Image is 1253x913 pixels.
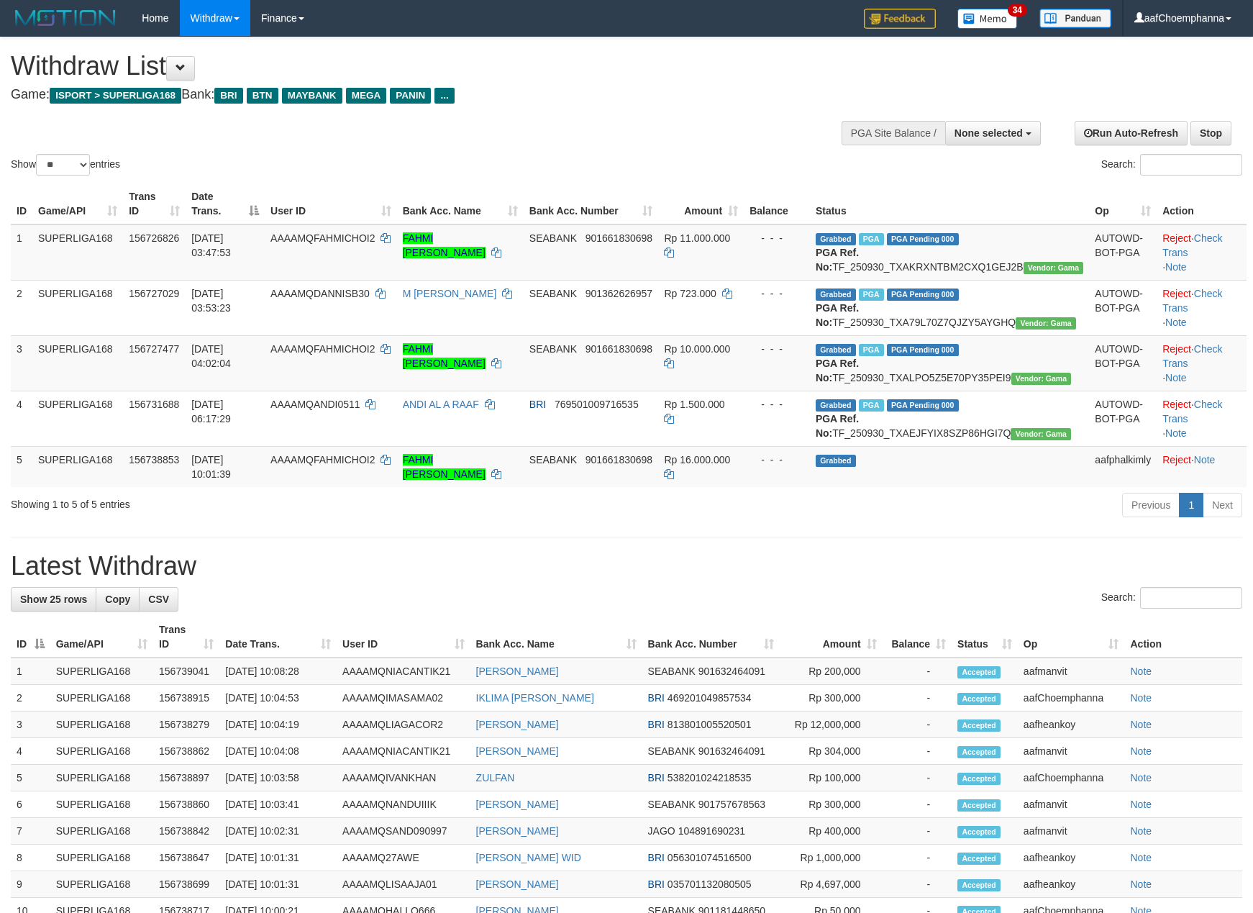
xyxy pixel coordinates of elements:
[50,765,153,791] td: SUPERLIGA168
[129,288,179,299] span: 156727029
[397,183,524,224] th: Bank Acc. Name: activate to sort column ascending
[32,224,123,281] td: SUPERLIGA168
[1024,262,1084,274] span: Vendor URL: https://trx31.1velocity.biz
[1089,224,1157,281] td: AUTOWD-BOT-PGA
[11,391,32,446] td: 4
[191,343,231,369] span: [DATE] 04:02:04
[1130,852,1152,863] a: Note
[883,658,952,685] td: -
[816,455,856,467] span: Grabbed
[1122,493,1180,517] a: Previous
[476,745,559,757] a: [PERSON_NAME]
[219,738,337,765] td: [DATE] 10:04:08
[1011,373,1072,385] span: Vendor URL: https://trx31.1velocity.biz
[1089,391,1157,446] td: AUTOWD-BOT-PGA
[816,399,856,412] span: Grabbed
[11,685,50,712] td: 2
[529,399,546,410] span: BRI
[476,878,559,890] a: [PERSON_NAME]
[887,344,959,356] span: PGA Pending
[153,712,219,738] td: 156738279
[1157,446,1247,487] td: ·
[780,685,882,712] td: Rp 300,000
[1130,878,1152,890] a: Note
[403,399,479,410] a: ANDI AL A RAAF
[664,399,724,410] span: Rp 1.500.000
[270,232,375,244] span: AAAAMQFAHMICHOI2
[664,343,730,355] span: Rp 10.000.000
[219,765,337,791] td: [DATE] 10:03:58
[434,88,454,104] span: ...
[476,719,559,730] a: [PERSON_NAME]
[50,871,153,898] td: SUPERLIGA168
[648,772,665,783] span: BRI
[1130,825,1152,837] a: Note
[148,594,169,605] span: CSV
[153,765,219,791] td: 156738897
[1162,454,1191,465] a: Reject
[1165,427,1187,439] a: Note
[1130,799,1152,810] a: Note
[153,871,219,898] td: 156738699
[1018,871,1125,898] td: aafheankoy
[1162,288,1191,299] a: Reject
[1130,772,1152,783] a: Note
[403,454,486,480] a: FAHMI [PERSON_NAME]
[337,871,470,898] td: AAAAMQLISAAJA01
[50,818,153,845] td: SUPERLIGA168
[219,658,337,685] td: [DATE] 10:08:28
[1165,261,1187,273] a: Note
[337,738,470,765] td: AAAAMQNIACANTIK21
[11,88,821,102] h4: Game: Bank:
[476,799,559,810] a: [PERSON_NAME]
[1011,428,1071,440] span: Vendor URL: https://trx31.1velocity.biz
[586,454,652,465] span: Copy 901661830698 to clipboard
[1162,343,1222,369] a: Check Trans
[810,183,1089,224] th: Status
[816,358,859,383] b: PGA Ref. No:
[648,666,696,677] span: SEABANK
[476,825,559,837] a: [PERSON_NAME]
[664,454,730,465] span: Rp 16.000.000
[810,335,1089,391] td: TF_250930_TXALPO5Z5E70PY35PEI9
[883,791,952,818] td: -
[780,765,882,791] td: Rp 100,000
[96,587,140,612] a: Copy
[403,288,497,299] a: M [PERSON_NAME]
[957,719,1001,732] span: Accepted
[859,233,884,245] span: Marked by aafandaneth
[648,799,696,810] span: SEABANK
[11,658,50,685] td: 1
[50,617,153,658] th: Game/API: activate to sort column ascending
[1162,343,1191,355] a: Reject
[842,121,945,145] div: PGA Site Balance /
[1165,317,1187,328] a: Note
[648,878,665,890] span: BRI
[11,587,96,612] a: Show 25 rows
[883,685,952,712] td: -
[1203,493,1242,517] a: Next
[219,617,337,658] th: Date Trans.: activate to sort column ascending
[816,247,859,273] b: PGA Ref. No:
[529,454,577,465] span: SEABANK
[698,799,765,810] span: Copy 901757678563 to clipboard
[957,799,1001,812] span: Accepted
[123,183,186,224] th: Trans ID: activate to sort column ascending
[1157,224,1247,281] td: · ·
[32,446,123,487] td: SUPERLIGA168
[1157,183,1247,224] th: Action
[129,232,179,244] span: 156726826
[153,845,219,871] td: 156738647
[32,391,123,446] td: SUPERLIGA168
[954,127,1023,139] span: None selected
[214,88,242,104] span: BRI
[667,719,752,730] span: Copy 813801005520501 to clipboard
[957,853,1001,865] span: Accepted
[586,288,652,299] span: Copy 901362626957 to clipboard
[667,772,752,783] span: Copy 538201024218535 to clipboard
[1101,587,1242,609] label: Search:
[883,765,952,791] td: -
[337,712,470,738] td: AAAAMQLIAGACOR2
[780,738,882,765] td: Rp 304,000
[247,88,278,104] span: BTN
